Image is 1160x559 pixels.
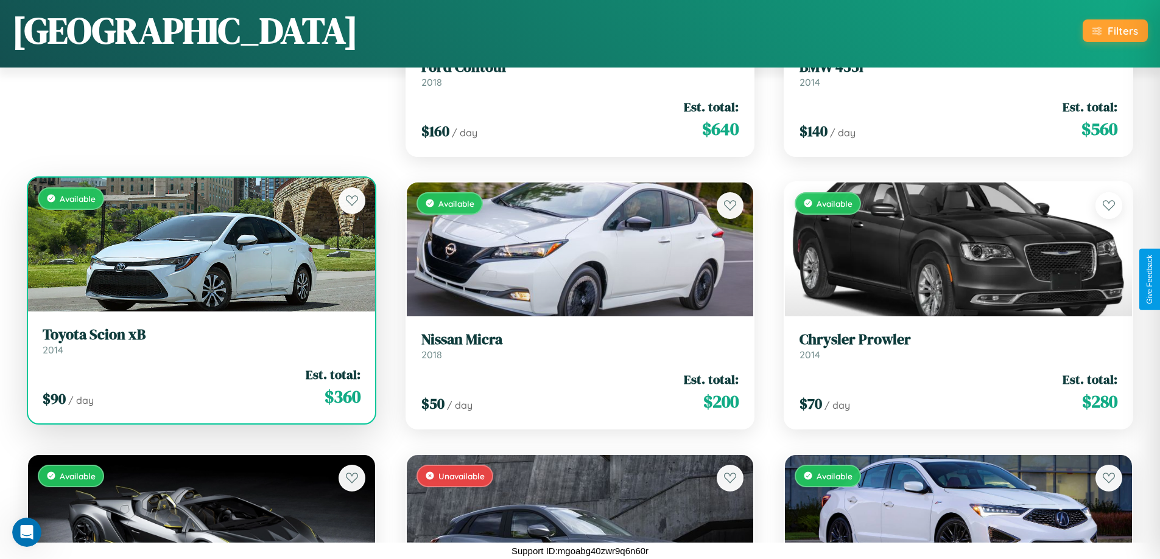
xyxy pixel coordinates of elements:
[684,370,739,388] span: Est. total:
[325,384,360,409] span: $ 360
[421,58,739,88] a: Ford Contour2018
[800,331,1117,361] a: Chrysler Prowler2014
[817,471,852,481] span: Available
[68,394,94,406] span: / day
[447,399,473,411] span: / day
[60,471,96,481] span: Available
[12,518,41,547] iframe: Intercom live chat
[43,344,63,356] span: 2014
[1063,370,1117,388] span: Est. total:
[800,349,820,361] span: 2014
[817,198,852,209] span: Available
[438,471,485,481] span: Unavailable
[1063,98,1117,116] span: Est. total:
[421,331,739,361] a: Nissan Micra2018
[1083,19,1148,42] button: Filters
[1081,117,1117,141] span: $ 560
[421,121,449,141] span: $ 160
[1108,24,1138,37] div: Filters
[800,331,1117,349] h3: Chrysler Prowler
[12,5,358,55] h1: [GEOGRAPHIC_DATA]
[511,543,649,559] p: Support ID: mgoabg40zwr9q6n60r
[824,399,850,411] span: / day
[43,326,360,356] a: Toyota Scion xB2014
[800,394,822,414] span: $ 70
[421,58,739,76] h3: Ford Contour
[43,389,66,409] span: $ 90
[306,366,360,383] span: Est. total:
[43,326,360,344] h3: Toyota Scion xB
[800,76,820,88] span: 2014
[684,98,739,116] span: Est. total:
[421,331,739,349] h3: Nissan Micra
[800,58,1117,76] h3: BMW 435i
[800,58,1117,88] a: BMW 435i2014
[421,349,442,361] span: 2018
[703,389,739,414] span: $ 200
[438,198,474,209] span: Available
[60,193,96,204] span: Available
[421,76,442,88] span: 2018
[1145,255,1154,304] div: Give Feedback
[702,117,739,141] span: $ 640
[452,127,477,139] span: / day
[830,127,856,139] span: / day
[421,394,445,414] span: $ 50
[1082,389,1117,414] span: $ 280
[800,121,828,141] span: $ 140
